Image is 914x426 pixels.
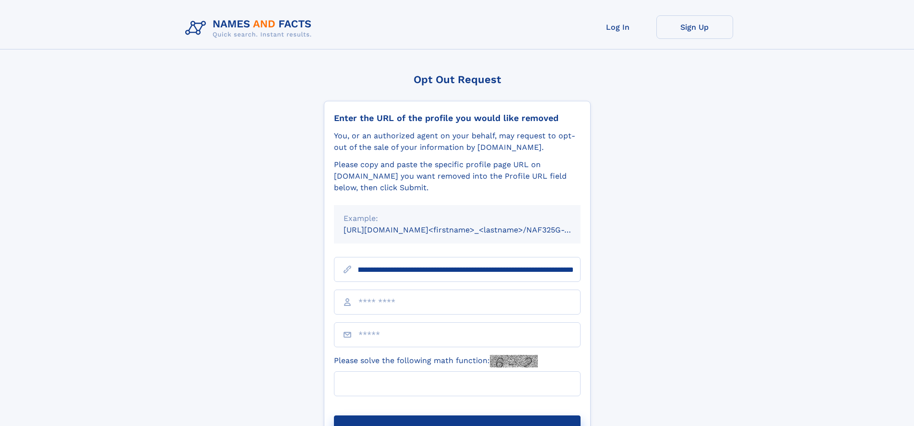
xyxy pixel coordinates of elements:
[181,15,320,41] img: Logo Names and Facts
[334,130,581,153] div: You, or an authorized agent on your behalf, may request to opt-out of the sale of your informatio...
[324,73,591,85] div: Opt Out Request
[334,113,581,123] div: Enter the URL of the profile you would like removed
[334,159,581,194] div: Please copy and paste the specific profile page URL on [DOMAIN_NAME] you want removed into the Pr...
[344,213,571,224] div: Example:
[334,355,538,367] label: Please solve the following math function:
[656,15,733,39] a: Sign Up
[344,225,599,234] small: [URL][DOMAIN_NAME]<firstname>_<lastname>/NAF325G-xxxxxxxx
[580,15,656,39] a: Log In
